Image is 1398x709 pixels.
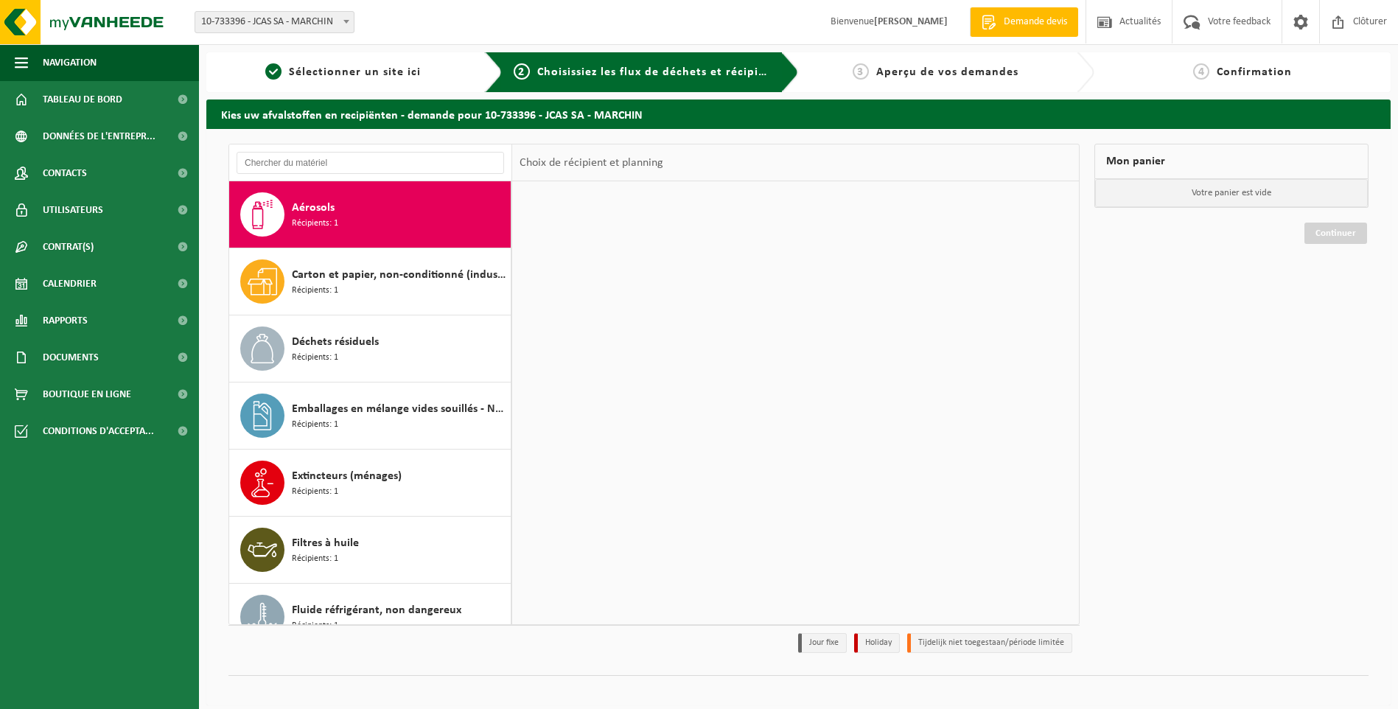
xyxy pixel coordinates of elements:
span: Calendrier [43,265,97,302]
span: Documents [43,339,99,376]
a: Demande devis [970,7,1078,37]
li: Jour fixe [798,633,847,653]
span: 2 [514,63,530,80]
span: Contrat(s) [43,228,94,265]
span: Récipients: 1 [292,351,338,365]
span: Navigation [43,44,97,81]
span: Utilisateurs [43,192,103,228]
span: 4 [1193,63,1209,80]
span: Boutique en ligne [43,376,131,413]
div: Mon panier [1094,144,1369,179]
span: Extincteurs (ménages) [292,467,402,485]
button: Déchets résiduels Récipients: 1 [229,315,511,383]
span: Emballages en mélange vides souillés - Nocif [292,400,507,418]
span: Récipients: 1 [292,418,338,432]
a: Continuer [1304,223,1367,244]
span: Rapports [43,302,88,339]
li: Tijdelijk niet toegestaan/période limitée [907,633,1072,653]
span: Fluide réfrigérant, non dangereux [292,601,461,619]
button: Fluide réfrigérant, non dangereux Récipients: 1 [229,584,511,651]
button: Extincteurs (ménages) Récipients: 1 [229,450,511,517]
span: 1 [265,63,282,80]
span: Demande devis [1000,15,1071,29]
span: Contacts [43,155,87,192]
span: Récipients: 1 [292,552,338,566]
span: Récipients: 1 [292,284,338,298]
div: Choix de récipient et planning [512,144,671,181]
h2: Kies uw afvalstoffen en recipiënten - demande pour 10-733396 - JCAS SA - MARCHIN [206,99,1391,128]
span: 10-733396 - JCAS SA - MARCHIN [195,11,354,33]
p: Votre panier est vide [1095,179,1368,207]
span: Données de l'entrepr... [43,118,155,155]
button: Aérosols Récipients: 1 [229,181,511,248]
span: Choisissiez les flux de déchets et récipients [537,66,783,78]
span: Tableau de bord [43,81,122,118]
button: Carton et papier, non-conditionné (industriel) Récipients: 1 [229,248,511,315]
span: Confirmation [1217,66,1292,78]
li: Holiday [854,633,900,653]
span: Récipients: 1 [292,619,338,633]
span: Conditions d'accepta... [43,413,154,450]
button: Filtres à huile Récipients: 1 [229,517,511,584]
span: Sélectionner un site ici [289,66,421,78]
span: Carton et papier, non-conditionné (industriel) [292,266,507,284]
span: Filtres à huile [292,534,359,552]
span: Récipients: 1 [292,217,338,231]
button: Emballages en mélange vides souillés - Nocif Récipients: 1 [229,383,511,450]
strong: [PERSON_NAME] [874,16,948,27]
span: Aérosols [292,199,335,217]
span: Déchets résiduels [292,333,379,351]
input: Chercher du matériel [237,152,504,174]
span: Récipients: 1 [292,485,338,499]
span: 10-733396 - JCAS SA - MARCHIN [195,12,354,32]
a: 1Sélectionner un site ici [214,63,473,81]
span: 3 [853,63,869,80]
span: Aperçu de vos demandes [876,66,1018,78]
